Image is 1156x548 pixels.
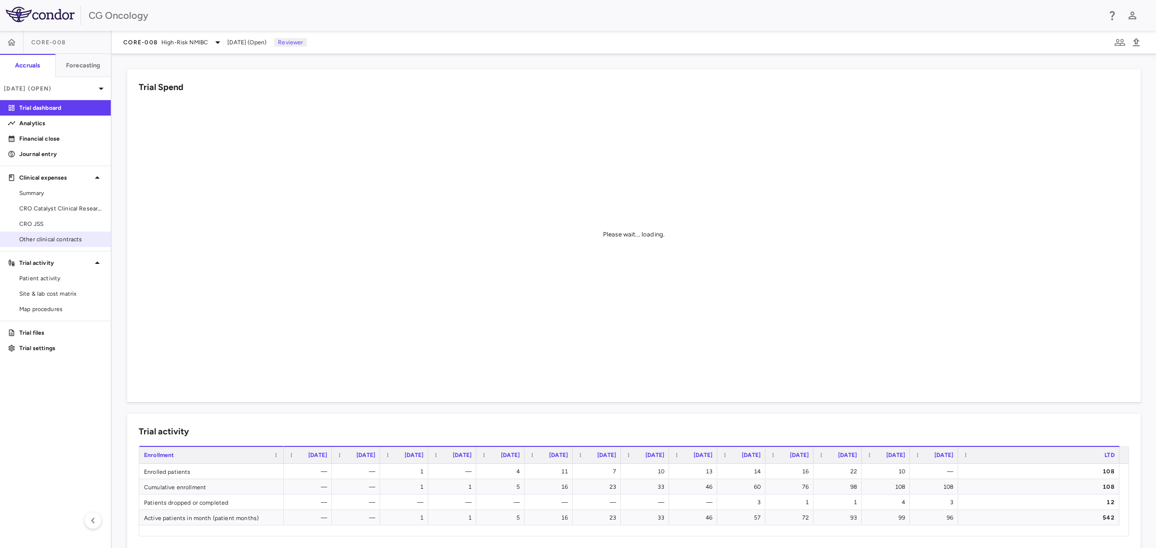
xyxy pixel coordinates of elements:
div: 16 [774,464,809,479]
div: — [341,464,375,479]
span: [DATE] [790,452,809,458]
div: — [341,479,375,495]
div: 12 [967,495,1115,510]
div: — [485,495,520,510]
p: Reviewer [274,38,307,47]
span: [DATE] [838,452,857,458]
span: [DATE] [549,452,568,458]
span: [DATE] [645,452,664,458]
span: LTD [1104,452,1114,458]
div: 5 [485,510,520,525]
div: — [292,495,327,510]
h6: Trial Spend [139,81,184,94]
div: Enrolled patients [139,464,284,479]
div: CG Oncology [89,8,1100,23]
div: 4 [485,464,520,479]
p: Trial dashboard [19,104,103,112]
div: 108 [870,479,905,495]
div: — [437,464,472,479]
div: 22 [822,464,857,479]
div: 108 [919,479,953,495]
span: CRO JSS [19,220,103,228]
p: [DATE] (Open) [4,84,95,93]
span: [DATE] [308,452,327,458]
span: Site & lab cost matrix [19,289,103,298]
div: Cumulative enrollment [139,479,284,494]
div: 10 [630,464,664,479]
div: — [919,464,953,479]
img: logo-full-BYUhSk78.svg [6,7,75,22]
span: Map procedures [19,305,103,313]
span: CRO Catalyst Clinical Research [19,204,103,213]
span: [DATE] [356,452,375,458]
div: 23 [581,479,616,495]
div: 1 [822,495,857,510]
div: — [341,510,375,525]
div: 3 [726,495,761,510]
h6: Accruals [15,61,40,70]
span: Enrollment [144,452,174,458]
div: Active patients in month (patient months) [139,510,284,525]
h6: Trial activity [139,425,189,438]
div: 14 [726,464,761,479]
div: — [437,495,472,510]
div: 46 [678,479,712,495]
span: [DATE] [597,452,616,458]
div: 1 [437,479,472,495]
p: Financial close [19,134,103,143]
div: 93 [822,510,857,525]
div: 98 [822,479,857,495]
span: High-Risk NMIBC [161,38,208,47]
div: 4 [870,495,905,510]
span: Summary [19,189,103,197]
div: — [533,495,568,510]
div: 99 [870,510,905,525]
div: 1 [437,510,472,525]
span: Other clinical contracts [19,235,103,244]
div: 46 [678,510,712,525]
div: Please wait... loading. [603,230,665,239]
div: 108 [967,464,1115,479]
div: Patients dropped or completed [139,495,284,509]
div: 16 [533,479,568,495]
div: — [292,464,327,479]
div: 72 [774,510,809,525]
div: 13 [678,464,712,479]
div: 23 [581,510,616,525]
div: 60 [726,479,761,495]
div: 542 [967,510,1115,525]
div: 11 [533,464,568,479]
div: 57 [726,510,761,525]
span: [DATE] [742,452,761,458]
div: 7 [581,464,616,479]
div: — [341,495,375,510]
div: 33 [630,510,664,525]
div: 1 [389,479,423,495]
div: 33 [630,479,664,495]
div: 76 [774,479,809,495]
div: 16 [533,510,568,525]
p: Analytics [19,119,103,128]
div: 1 [774,495,809,510]
span: [DATE] [934,452,953,458]
div: — [630,495,664,510]
div: 1 [389,510,423,525]
span: [DATE] [886,452,905,458]
p: Trial activity [19,259,92,267]
div: 108 [967,479,1115,495]
h6: Forecasting [66,61,101,70]
span: [DATE] [405,452,423,458]
div: 10 [870,464,905,479]
div: 5 [485,479,520,495]
p: Trial files [19,328,103,337]
span: CORE-008 [123,39,158,46]
div: — [292,510,327,525]
span: [DATE] [501,452,520,458]
span: [DATE] [694,452,712,458]
div: 96 [919,510,953,525]
div: — [581,495,616,510]
p: Clinical expenses [19,173,92,182]
div: — [678,495,712,510]
span: CORE-008 [31,39,66,46]
p: Journal entry [19,150,103,158]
